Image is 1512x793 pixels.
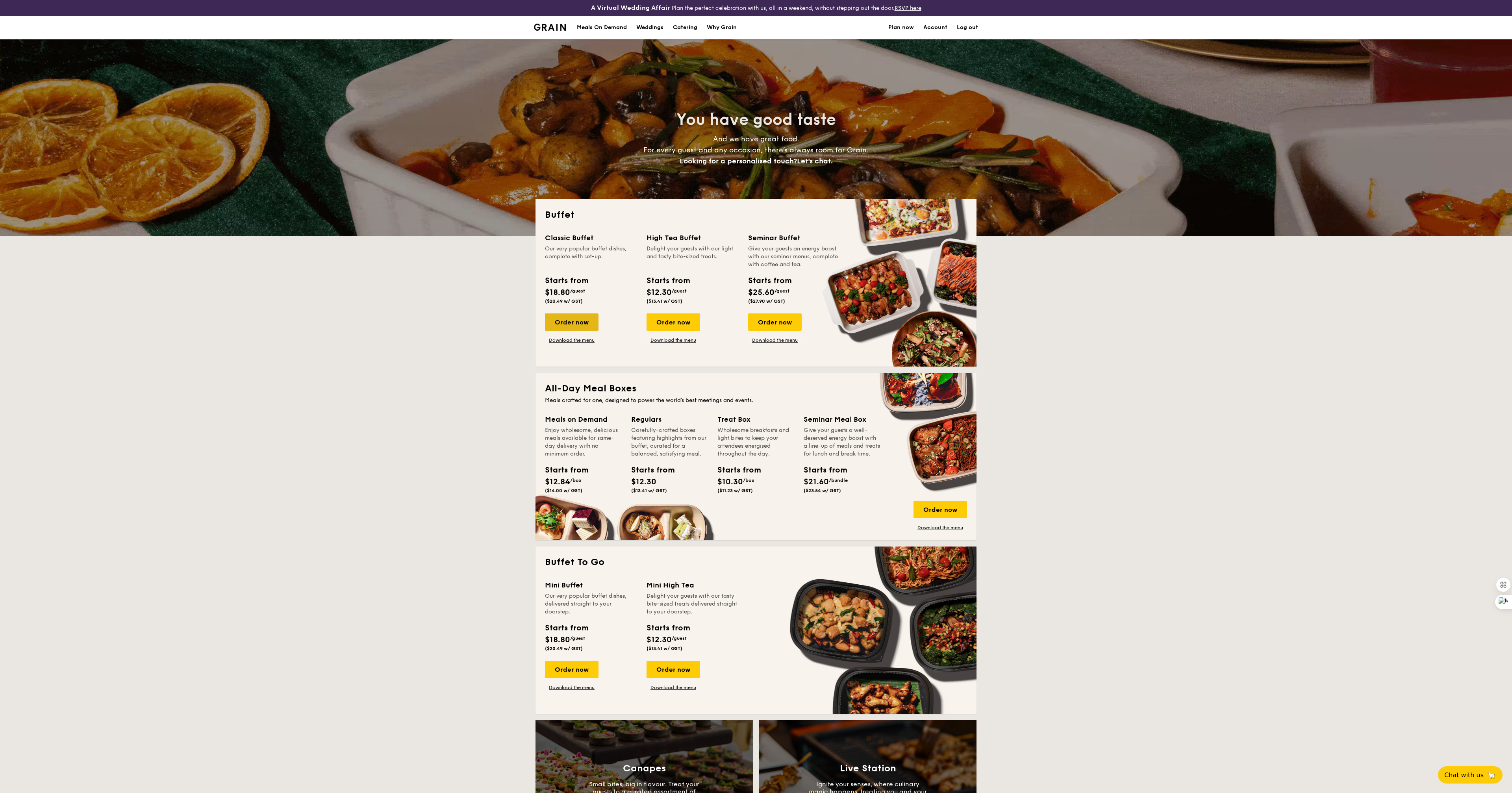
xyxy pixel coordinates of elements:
span: ($13.41 w/ GST) [647,298,682,304]
button: Chat with us🦙 [1438,766,1503,784]
a: Log out [957,16,978,39]
a: Meals On Demand [572,16,632,39]
div: Seminar Meal Box [804,414,880,425]
span: Looking for a personalised touch? [680,157,797,165]
div: Our very popular buffet dishes, complete with set-up. [545,245,637,269]
h3: Live Station [840,763,896,774]
div: Starts from [545,464,580,476]
span: ($11.23 w/ GST) [717,488,753,493]
div: Why Grain [707,16,737,39]
div: Classic Buffet [545,232,637,243]
span: /guest [672,636,687,641]
span: ($20.49 w/ GST) [545,298,583,304]
div: Order now [545,661,598,678]
span: $18.80 [545,288,570,297]
span: /bundle [829,478,848,483]
div: High Tea Buffet [647,232,739,243]
span: $12.30 [647,288,672,297]
span: ($13.41 w/ GST) [647,646,682,651]
div: Delight your guests with our tasty bite-sized treats delivered straight to your doorstep. [647,592,739,616]
span: Chat with us [1444,771,1484,779]
div: Mini Buffet [545,580,637,591]
span: 🦙 [1487,771,1496,780]
span: ($13.41 w/ GST) [631,488,667,493]
h2: Buffet To Go [545,556,967,569]
h2: Buffet [545,209,967,221]
span: $10.30 [717,477,743,487]
span: And we have great food. For every guest and any occasion, there’s always room for Grain. [643,135,869,165]
div: Order now [647,661,700,678]
div: Our very popular buffet dishes, delivered straight to your doorstep. [545,592,637,616]
div: Mini High Tea [647,580,739,591]
div: Wholesome breakfasts and light bites to keep your attendees energised throughout the day. [717,426,794,458]
div: Meals on Demand [545,414,622,425]
a: Logotype [534,24,566,31]
div: Give your guests a well-deserved energy boost with a line-up of meals and treats for lunch and br... [804,426,880,458]
h2: All-Day Meal Boxes [545,382,967,395]
span: /box [570,478,582,483]
a: Download the menu [913,524,967,531]
div: Treat Box [717,414,794,425]
a: Plan now [888,16,914,39]
a: Weddings [632,16,668,39]
div: Meals crafted for one, designed to power the world's best meetings and events. [545,396,967,404]
h3: Canapes [623,763,666,774]
div: Starts from [647,275,689,287]
span: $12.30 [631,477,656,487]
a: RSVP here [895,5,921,11]
h4: A Virtual Wedding Affair [591,3,670,13]
div: Starts from [545,275,588,287]
a: Account [923,16,947,39]
span: /box [743,478,754,483]
div: Order now [647,313,700,331]
span: /guest [672,288,687,294]
span: $12.30 [647,635,672,645]
a: Download the menu [647,337,700,343]
span: $21.60 [804,477,829,487]
div: Delight your guests with our light and tasty bite-sized treats. [647,245,739,269]
div: Order now [913,501,967,518]
div: Order now [545,313,598,331]
div: Starts from [647,622,689,634]
a: Download the menu [748,337,802,343]
span: ($27.90 w/ GST) [748,298,785,304]
div: Meals On Demand [577,16,627,39]
div: Starts from [748,275,791,287]
div: Seminar Buffet [748,232,840,243]
div: Weddings [636,16,663,39]
span: /guest [775,288,789,294]
div: Plan the perfect celebration with us, all in a weekend, without stepping out the door. [529,3,983,13]
div: Give your guests an energy boost with our seminar menus, complete with coffee and tea. [748,245,840,269]
div: Starts from [631,464,667,476]
div: Starts from [717,464,753,476]
div: Starts from [545,622,588,634]
a: Download the menu [647,684,700,691]
span: ($23.54 w/ GST) [804,488,841,493]
span: Let's chat. [797,157,833,165]
div: Carefully-crafted boxes featuring highlights from our buffet, curated for a balanced, satisfying ... [631,426,708,458]
span: $25.60 [748,288,775,297]
a: Why Grain [702,16,741,39]
div: Starts from [804,464,839,476]
span: ($20.49 w/ GST) [545,646,583,651]
h1: Catering [673,16,697,39]
span: $18.80 [545,635,570,645]
a: Catering [668,16,702,39]
span: $12.84 [545,477,570,487]
span: /guest [570,288,585,294]
div: Regulars [631,414,708,425]
a: Download the menu [545,337,598,343]
span: ($14.00 w/ GST) [545,488,582,493]
img: Grain [534,24,566,31]
span: You have good taste [676,110,836,129]
span: /guest [570,636,585,641]
a: Download the menu [545,684,598,691]
div: Order now [748,313,802,331]
div: Enjoy wholesome, delicious meals available for same-day delivery with no minimum order. [545,426,622,458]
